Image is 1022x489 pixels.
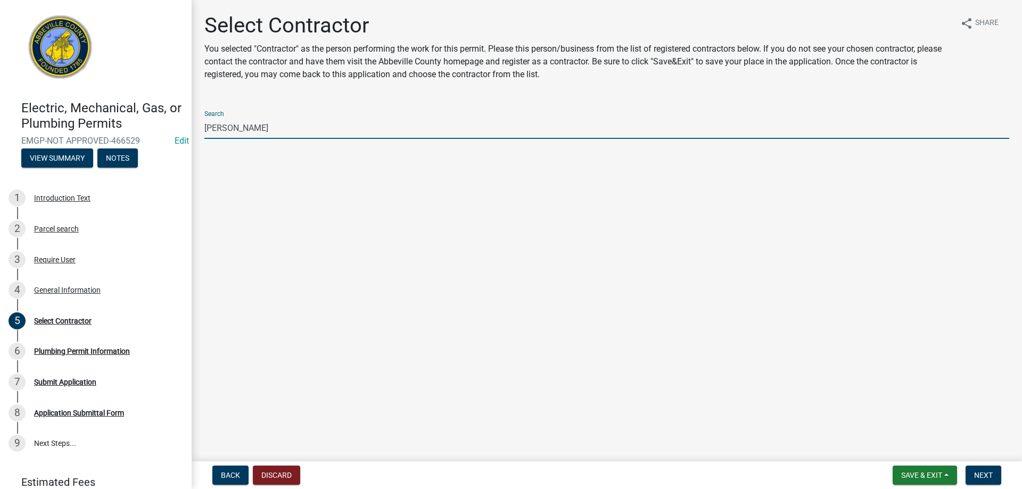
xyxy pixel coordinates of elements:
[21,11,100,89] img: Abbeville County, South Carolina
[9,343,26,360] div: 6
[21,154,93,163] wm-modal-confirm: Summary
[9,251,26,268] div: 3
[34,194,90,202] div: Introduction Text
[204,117,1009,139] input: Search...
[893,466,957,485] button: Save & Exit
[253,466,300,485] button: Discard
[212,466,249,485] button: Back
[960,17,973,30] i: share
[34,378,96,386] div: Submit Application
[175,136,189,146] wm-modal-confirm: Edit Application Number
[966,466,1001,485] button: Next
[21,136,170,146] span: EMGP-NOT APPROVED-466529
[974,471,993,479] span: Next
[34,347,130,355] div: Plumbing Permit Information
[9,312,26,329] div: 5
[21,148,93,168] button: View Summary
[204,13,952,38] h1: Select Contractor
[9,435,26,452] div: 9
[34,256,76,263] div: Require User
[9,220,26,237] div: 2
[901,471,942,479] span: Save & Exit
[952,13,1007,34] button: shareShare
[221,471,240,479] span: Back
[34,317,92,325] div: Select Contractor
[34,409,124,417] div: Application Submittal Form
[9,281,26,299] div: 4
[9,404,26,421] div: 8
[21,101,183,131] h4: Electric, Mechanical, Gas, or Plumbing Permits
[9,374,26,391] div: 7
[97,154,138,163] wm-modal-confirm: Notes
[97,148,138,168] button: Notes
[9,189,26,206] div: 1
[975,17,999,30] span: Share
[34,225,79,233] div: Parcel search
[175,136,189,146] a: Edit
[204,43,952,81] p: You selected "Contractor" as the person performing the work for this permit. Please this person/b...
[34,286,101,294] div: General Information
